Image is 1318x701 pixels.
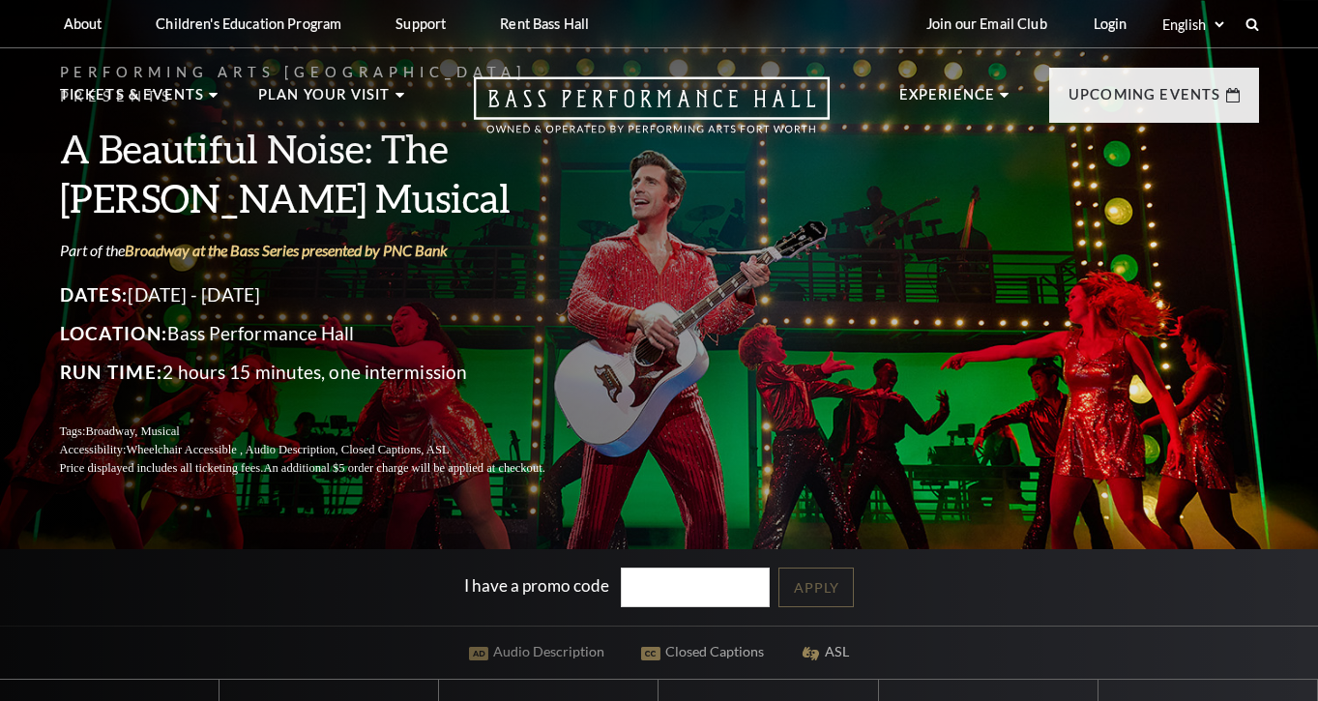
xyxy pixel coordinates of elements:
p: Children's Education Program [156,15,341,32]
p: [DATE] - [DATE] [60,279,592,310]
p: 2 hours 15 minutes, one intermission [60,357,592,388]
h3: A Beautiful Noise: The [PERSON_NAME] Musical [60,124,592,222]
span: Dates: [60,283,129,306]
span: Location: [60,322,168,344]
select: Select: [1158,15,1227,34]
p: Accessibility: [60,441,592,459]
label: I have a promo code [464,575,609,596]
p: Part of the [60,240,592,261]
p: Rent Bass Hall [500,15,589,32]
span: An additional $5 order charge will be applied at checkout. [263,461,544,475]
span: Run Time: [60,361,163,383]
p: Price displayed includes all ticketing fees. [60,459,592,478]
p: Upcoming Events [1069,83,1221,118]
a: Broadway at the Bass Series presented by PNC Bank [125,241,448,259]
span: Broadway, Musical [85,424,179,438]
p: Experience [899,83,996,118]
span: Wheelchair Accessible , Audio Description, Closed Captions, ASL [126,443,449,456]
p: Support [395,15,446,32]
p: About [64,15,103,32]
p: Tickets & Events [60,83,205,118]
p: Tags: [60,423,592,441]
p: Bass Performance Hall [60,318,592,349]
p: Plan Your Visit [258,83,391,118]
